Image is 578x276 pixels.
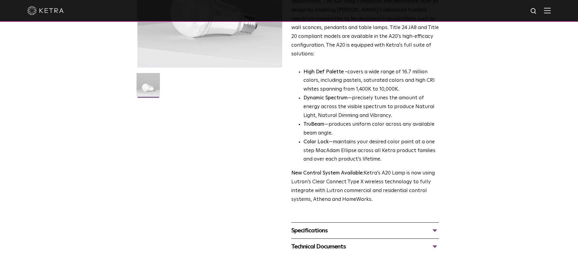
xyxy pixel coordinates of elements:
strong: Color Lock [303,139,329,145]
strong: TruBeam [303,122,324,127]
img: search icon [530,8,538,15]
div: Specifications [291,226,439,235]
img: ketra-logo-2019-white [27,6,64,15]
li: —maintains your desired color point at a one step MacAdam Ellipse across all Ketra product famili... [303,138,439,164]
strong: High Def Palette - [303,69,347,75]
p: covers a wide range of 16.7 million colors, including pastels, saturated colors and high CRI whit... [303,68,439,94]
img: A20-Lamp-2021-Web-Square [137,73,160,101]
p: Ketra’s A20 Lamp is now using Lutron’s Clear Connect Type X wireless technology to fully integrat... [291,169,439,204]
strong: New Control System Available: [291,171,364,176]
li: —precisely tunes the amount of energy across the visible spectrum to produce Natural Light, Natur... [303,94,439,120]
div: Technical Documents [291,242,439,251]
strong: Dynamic Spectrum [303,95,348,101]
li: —produces uniform color across any available beam angle. [303,120,439,138]
img: Hamburger%20Nav.svg [544,8,551,13]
